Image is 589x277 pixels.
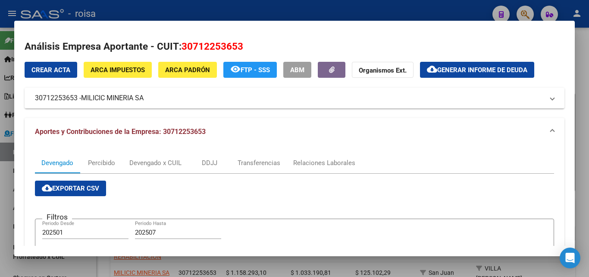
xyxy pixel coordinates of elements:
[91,66,145,74] span: ARCA Impuestos
[25,88,564,108] mat-expansion-panel-header: 30712253653 -MILICIC MINERIA SA
[25,39,564,54] h2: Análisis Empresa Aportante - CUIT:
[88,158,115,168] div: Percibido
[420,62,534,78] button: Generar informe de deuda
[230,64,241,74] mat-icon: remove_red_eye
[560,248,580,268] div: Open Intercom Messenger
[283,62,311,78] button: ABM
[202,158,217,168] div: DDJJ
[35,127,206,136] span: Aportes y Contribuciones de la Empresa: 30712253653
[25,118,564,146] mat-expansion-panel-header: Aportes y Contribuciones de la Empresa: 30712253653
[42,183,52,193] mat-icon: cloud_download
[238,158,280,168] div: Transferencias
[293,158,355,168] div: Relaciones Laborales
[31,66,70,74] span: Crear Acta
[158,62,217,78] button: ARCA Padrón
[42,212,72,222] h3: Filtros
[129,158,182,168] div: Devengado x CUIL
[241,66,270,74] span: FTP - SSS
[41,158,73,168] div: Devengado
[42,185,99,192] span: Exportar CSV
[290,66,304,74] span: ABM
[223,62,277,78] button: FTP - SSS
[35,93,544,103] mat-panel-title: 30712253653 -
[81,93,144,103] span: MILICIC MINERIA SA
[437,66,527,74] span: Generar informe de deuda
[359,67,407,74] strong: Organismos Ext.
[25,62,77,78] button: Crear Acta
[165,66,210,74] span: ARCA Padrón
[182,41,243,52] span: 30712253653
[352,62,414,78] button: Organismos Ext.
[84,62,152,78] button: ARCA Impuestos
[427,64,437,74] mat-icon: cloud_download
[35,181,106,196] button: Exportar CSV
